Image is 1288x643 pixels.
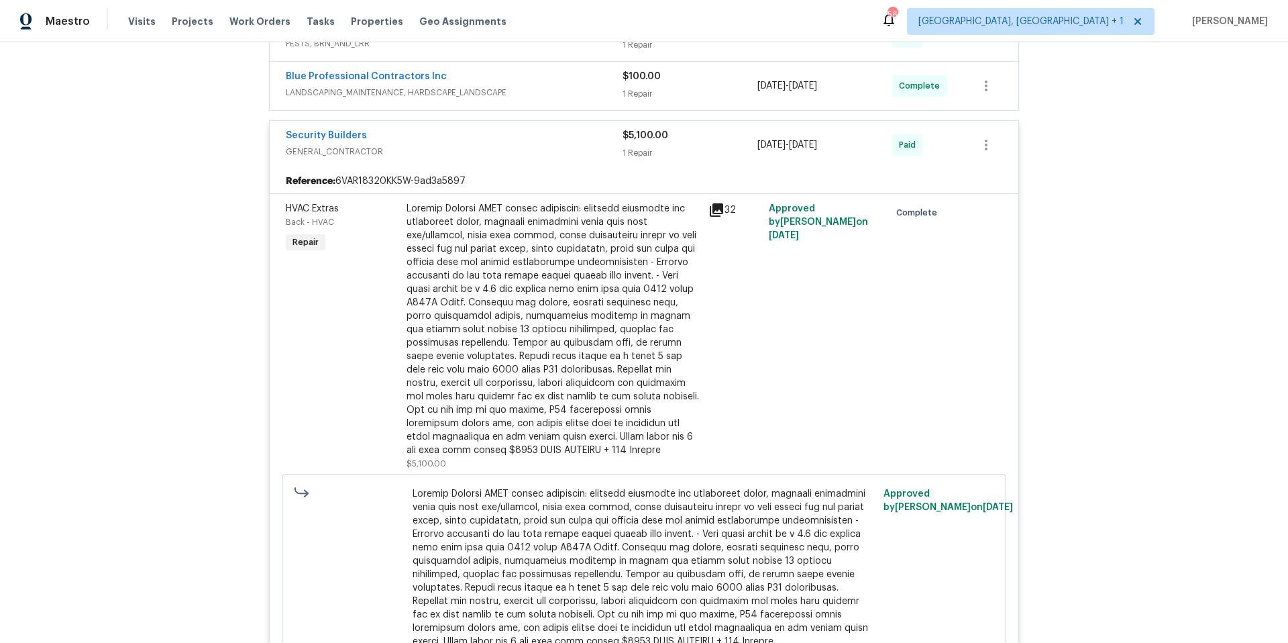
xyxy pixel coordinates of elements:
[883,489,1013,512] span: Approved by [PERSON_NAME] on
[789,81,817,91] span: [DATE]
[757,138,817,152] span: -
[623,72,661,81] span: $100.00
[757,140,786,150] span: [DATE]
[286,204,339,213] span: HVAC Extras
[769,204,868,240] span: Approved by [PERSON_NAME] on
[789,140,817,150] span: [DATE]
[623,87,757,101] div: 1 Repair
[286,218,334,226] span: Back - HVAC
[623,146,757,160] div: 1 Repair
[983,503,1013,512] span: [DATE]
[757,81,786,91] span: [DATE]
[918,15,1124,28] span: [GEOGRAPHIC_DATA], [GEOGRAPHIC_DATA] + 1
[286,86,623,99] span: LANDSCAPING_MAINTENANCE, HARDSCAPE_LANDSCAPE
[172,15,213,28] span: Projects
[407,202,700,457] div: Loremip Dolorsi AMET consec adipiscin: elitsedd eiusmodte inc utlaboreet dolor, magnaali enimadmi...
[899,79,945,93] span: Complete
[407,460,446,468] span: $5,100.00
[307,17,335,26] span: Tasks
[286,175,335,188] b: Reference:
[623,131,668,140] span: $5,100.00
[623,38,757,52] div: 1 Repair
[896,206,943,219] span: Complete
[769,231,799,240] span: [DATE]
[287,236,324,249] span: Repair
[351,15,403,28] span: Properties
[270,169,1018,193] div: 6VAR18320KK5W-9ad3a5897
[286,72,447,81] a: Blue Professional Contractors Inc
[899,138,921,152] span: Paid
[46,15,90,28] span: Maestro
[128,15,156,28] span: Visits
[286,145,623,158] span: GENERAL_CONTRACTOR
[286,37,623,50] span: PESTS, BRN_AND_LRR
[419,15,506,28] span: Geo Assignments
[708,202,761,218] div: 32
[286,131,367,140] a: Security Builders
[229,15,290,28] span: Work Orders
[757,79,817,93] span: -
[888,8,897,21] div: 56
[1187,15,1268,28] span: [PERSON_NAME]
